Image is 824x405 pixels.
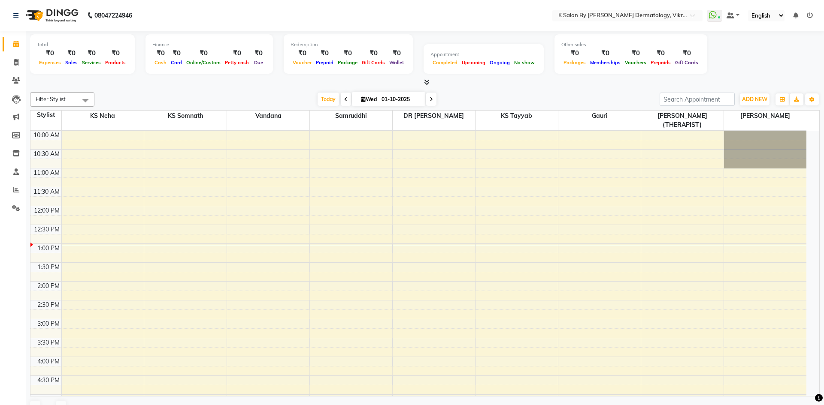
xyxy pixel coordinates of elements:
span: Wallet [387,60,406,66]
span: Memberships [588,60,623,66]
img: logo [22,3,81,27]
div: ₹0 [80,48,103,58]
span: Online/Custom [184,60,223,66]
span: [PERSON_NAME] [724,111,807,121]
div: ₹0 [588,48,623,58]
div: ₹0 [336,48,360,58]
div: ₹0 [291,48,314,58]
span: Gift Cards [360,60,387,66]
span: KS Neha [62,111,144,121]
div: Stylist [30,111,61,120]
div: ₹0 [152,48,169,58]
div: Total [37,41,128,48]
div: 11:00 AM [32,168,61,177]
div: 1:00 PM [36,244,61,253]
div: Finance [152,41,266,48]
span: Vouchers [623,60,648,66]
span: KS Tayyab [476,111,558,121]
span: Voucher [291,60,314,66]
span: [PERSON_NAME](THERAPIST) [641,111,724,130]
div: ₹0 [623,48,648,58]
span: Today [318,93,339,106]
div: 12:00 PM [32,206,61,215]
div: Other sales [561,41,700,48]
div: 10:30 AM [32,150,61,159]
div: 2:00 PM [36,282,61,291]
div: Appointment [430,51,537,58]
input: 2025-10-01 [379,93,422,106]
div: ₹0 [648,48,673,58]
span: Services [80,60,103,66]
div: 1:30 PM [36,263,61,272]
div: 12:30 PM [32,225,61,234]
button: ADD NEW [740,93,769,105]
div: ₹0 [223,48,251,58]
span: Packages [561,60,588,66]
span: Sales [63,60,80,66]
div: 10:00 AM [32,131,61,140]
span: Gift Cards [673,60,700,66]
span: Petty cash [223,60,251,66]
span: Gauri [558,111,641,121]
div: ₹0 [37,48,63,58]
div: 4:00 PM [36,357,61,366]
span: Cash [152,60,169,66]
span: Prepaids [648,60,673,66]
span: KS Somnath [144,111,227,121]
span: Upcoming [460,60,488,66]
div: ₹0 [314,48,336,58]
span: Completed [430,60,460,66]
div: Redemption [291,41,406,48]
div: ₹0 [184,48,223,58]
div: 5:00 PM [36,395,61,404]
div: ₹0 [673,48,700,58]
span: Card [169,60,184,66]
div: ₹0 [360,48,387,58]
span: Expenses [37,60,63,66]
span: Vandana [227,111,309,121]
b: 08047224946 [94,3,132,27]
span: DR [PERSON_NAME] [393,111,475,121]
div: 3:00 PM [36,319,61,328]
span: Wed [359,96,379,102]
div: 11:30 AM [32,187,61,196]
span: Due [252,60,265,66]
div: 4:30 PM [36,376,61,385]
div: ₹0 [561,48,588,58]
div: ₹0 [387,48,406,58]
div: ₹0 [169,48,184,58]
span: Package [336,60,360,66]
input: Search Appointment [660,93,735,106]
span: Samruddhi [310,111,392,121]
span: No show [512,60,537,66]
span: Prepaid [314,60,336,66]
span: Ongoing [488,60,512,66]
span: Products [103,60,128,66]
div: 2:30 PM [36,300,61,309]
div: 3:30 PM [36,338,61,347]
span: ADD NEW [742,96,767,102]
div: ₹0 [103,48,128,58]
div: ₹0 [251,48,266,58]
span: Filter Stylist [36,96,66,102]
div: ₹0 [63,48,80,58]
